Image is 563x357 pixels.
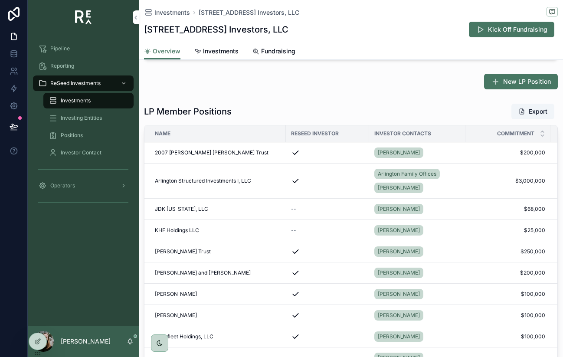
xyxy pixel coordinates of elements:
span: [PERSON_NAME] Trust [155,248,211,255]
span: [PERSON_NAME] [378,248,420,255]
a: [PERSON_NAME] [155,312,281,319]
span: [PERSON_NAME] [378,206,420,213]
a: Investments [43,93,134,108]
a: ReSeed Investments [33,75,134,91]
a: [PERSON_NAME] [374,266,460,280]
a: $250,000 [471,248,545,255]
span: Investments [154,8,190,17]
a: $200,000 [471,149,545,156]
a: [STREET_ADDRESS] Investors, LLC [199,8,299,17]
a: -- [291,206,364,213]
span: JDK [US_STATE], LLC [155,206,208,213]
a: $100,000 [471,333,545,340]
span: [PERSON_NAME] [378,149,420,156]
a: [PERSON_NAME] [374,225,423,236]
span: [PERSON_NAME] [378,333,420,340]
a: Investor Contact [43,145,134,160]
a: $25,000 [471,227,545,234]
a: JDK [US_STATE], LLC [155,206,281,213]
span: ReSeed Investments [50,80,101,87]
span: [PERSON_NAME] and [PERSON_NAME] [155,269,251,276]
a: [PERSON_NAME] [374,204,423,214]
span: Rockfleet Holdings, LLC [155,333,213,340]
a: 2007 [PERSON_NAME] [PERSON_NAME] Trust [155,149,281,156]
a: $200,000 [471,269,545,276]
h1: [STREET_ADDRESS] Investors, LLC [144,23,288,36]
span: Arlington Structured Investments I, LLC [155,177,251,184]
a: Fundraising [252,43,295,61]
span: -- [291,206,296,213]
a: Overview [144,43,180,60]
span: Positions [61,132,83,139]
h1: LP Member Positions [144,105,232,118]
span: Investor Contact [61,149,101,156]
span: [PERSON_NAME] [378,312,420,319]
span: Overview [153,47,180,56]
span: Pipeline [50,45,70,52]
a: [PERSON_NAME] [374,246,423,257]
button: Export [511,104,554,119]
span: Investor Contacts [374,130,431,137]
a: [PERSON_NAME] [374,331,423,342]
a: $100,000 [471,312,545,319]
a: Arlington Structured Investments I, LLC [155,177,281,184]
span: New LP Position [503,77,551,86]
span: Commitment [497,130,534,137]
a: Positions [43,128,134,143]
span: [PERSON_NAME] [378,291,420,298]
a: [PERSON_NAME] [374,146,460,160]
div: scrollable content [28,35,139,220]
a: Investing Entities [43,110,134,126]
a: Investments [144,8,190,17]
a: [PERSON_NAME] Trust [155,248,281,255]
span: Name [155,130,170,137]
span: KHF Holdings LLC [155,227,199,234]
a: $100,000 [471,291,545,298]
span: -- [291,227,296,234]
button: New LP Position [484,74,558,89]
a: Arlington Family Offices[PERSON_NAME] [374,167,460,195]
a: [PERSON_NAME] [374,245,460,259]
a: [PERSON_NAME] [374,308,460,322]
span: Operators [50,182,75,189]
p: [PERSON_NAME] [61,337,111,346]
a: [PERSON_NAME] [374,268,423,278]
span: 2007 [PERSON_NAME] [PERSON_NAME] Trust [155,149,268,156]
span: [PERSON_NAME] [378,184,420,191]
a: -- [291,227,364,234]
span: Fundraising [261,47,295,56]
span: [PERSON_NAME] [155,312,197,319]
a: [PERSON_NAME] [374,147,423,158]
a: $68,000 [471,206,545,213]
a: Investments [194,43,239,61]
a: Operators [33,178,134,193]
a: [PERSON_NAME] [374,289,423,299]
a: [PERSON_NAME] [374,183,423,193]
a: [PERSON_NAME] [155,291,281,298]
a: Arlington Family Offices [374,169,440,179]
span: [PERSON_NAME] [378,269,420,276]
span: Reporting [50,62,74,69]
span: [PERSON_NAME] [378,227,420,234]
a: [PERSON_NAME] [374,330,460,344]
a: [PERSON_NAME] [374,310,423,321]
button: Kick Off Fundraising [469,22,554,37]
a: [PERSON_NAME] and [PERSON_NAME] [155,269,281,276]
span: [PERSON_NAME] [155,291,197,298]
a: [PERSON_NAME] [374,202,460,216]
span: Arlington Family Offices [378,170,436,177]
a: $3,000,000 [471,177,545,184]
a: [PERSON_NAME] [374,287,460,301]
img: App logo [75,10,92,24]
span: ReSeed Investor [291,130,339,137]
